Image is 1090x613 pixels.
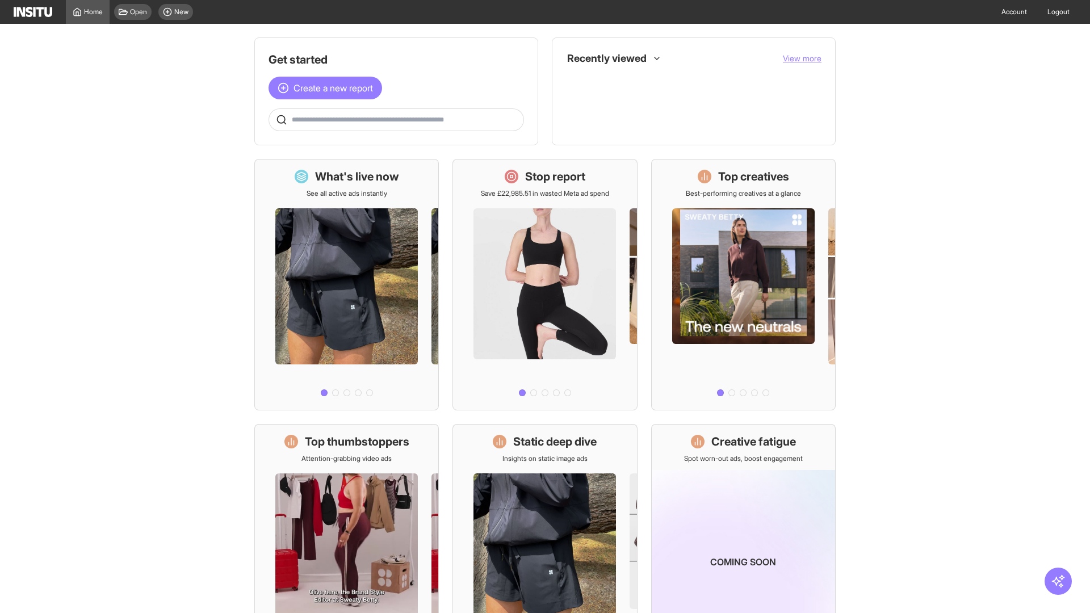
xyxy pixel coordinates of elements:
[783,53,821,64] button: View more
[591,77,627,86] span: Placements
[686,189,801,198] p: Best-performing creatives at a glance
[315,169,399,184] h1: What's live now
[783,53,821,63] span: View more
[305,434,409,450] h1: Top thumbstoppers
[502,454,588,463] p: Insights on static image ads
[571,74,584,88] div: Insights
[269,77,382,99] button: Create a new report
[269,52,524,68] h1: Get started
[452,159,637,410] a: Stop reportSave £22,985.51 in wasted Meta ad spend
[294,81,373,95] span: Create a new report
[130,7,147,16] span: Open
[84,7,103,16] span: Home
[525,169,585,184] h1: Stop report
[513,434,597,450] h1: Static deep dive
[254,159,439,410] a: What's live nowSee all active ads instantly
[174,7,188,16] span: New
[307,189,387,198] p: See all active ads instantly
[651,159,836,410] a: Top creativesBest-performing creatives at a glance
[481,189,609,198] p: Save £22,985.51 in wasted Meta ad spend
[301,454,392,463] p: Attention-grabbing video ads
[718,169,789,184] h1: Top creatives
[591,77,812,86] span: Placements
[14,7,52,17] img: Logo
